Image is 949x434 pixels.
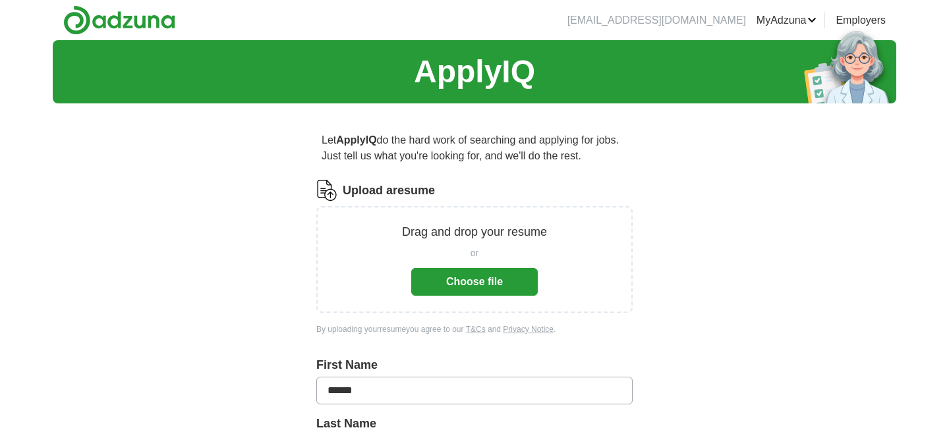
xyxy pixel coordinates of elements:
img: CV Icon [316,180,337,201]
a: T&Cs [466,325,486,334]
p: Drag and drop your resume [402,223,547,241]
strong: ApplyIQ [336,134,376,146]
label: First Name [316,356,633,374]
label: Upload a resume [343,182,435,200]
span: or [471,246,478,260]
button: Choose file [411,268,538,296]
a: Privacy Notice [503,325,554,334]
img: Adzuna logo [63,5,175,35]
a: MyAdzuna [757,13,817,28]
li: [EMAIL_ADDRESS][DOMAIN_NAME] [567,13,746,28]
a: Employers [836,13,886,28]
label: Last Name [316,415,633,433]
h1: ApplyIQ [414,48,535,95]
p: Let do the hard work of searching and applying for jobs. Just tell us what you're looking for, an... [316,127,633,169]
div: By uploading your resume you agree to our and . [316,323,633,335]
